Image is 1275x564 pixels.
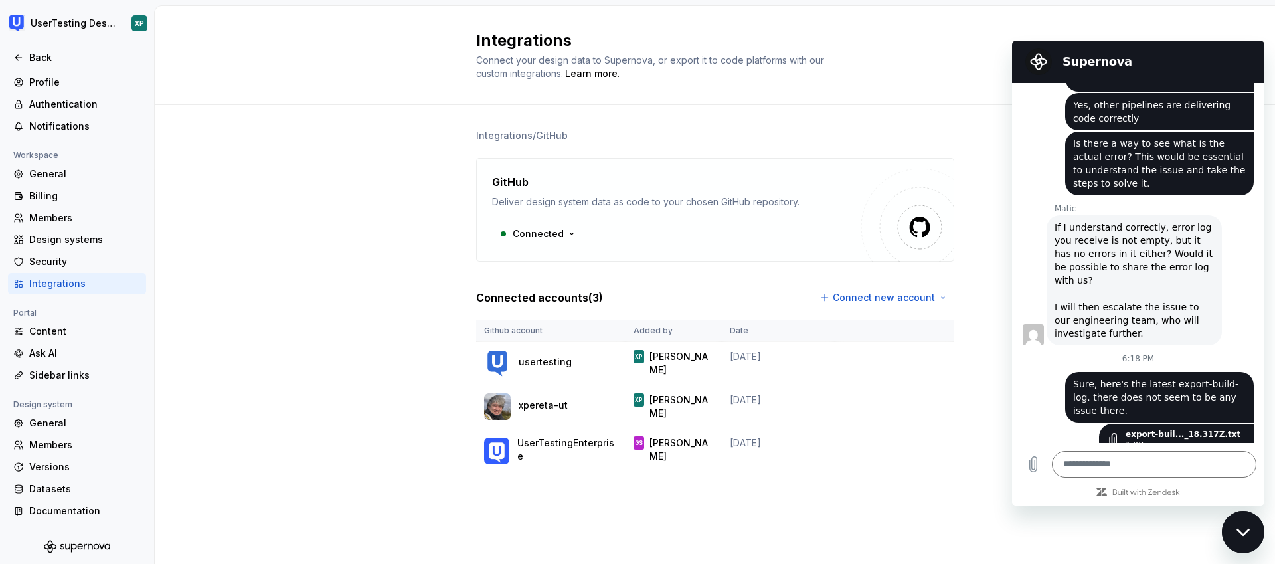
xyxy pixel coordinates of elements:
p: Connected [513,227,564,240]
img: xpereta-ut [484,393,511,420]
div: Documentation [29,504,141,517]
div: Billing [29,189,141,203]
img: 41adf70f-fc1c-4662-8e2d-d2ab9c673b1b.png [9,15,25,31]
td: [DATE] [722,342,835,385]
button: UserTesting Design SystemXP [3,9,151,38]
p: [PERSON_NAME] [649,350,713,377]
img: UserTestingEnterprise [484,438,510,464]
span: Connect your design data to Supernova, or export it to code platforms with our custom integrations. [476,54,827,79]
h2: Integrations [476,30,938,51]
a: Ask AI [8,343,146,364]
div: Notifications [29,120,141,133]
a: Security [8,251,146,272]
li: GitHub [536,130,568,141]
button: Connected [492,222,583,246]
div: Integrations [29,277,141,290]
div: Versions [29,460,141,474]
th: Date [722,320,835,342]
a: General [8,413,146,434]
li: / [533,130,536,141]
div: Sidebar links [29,369,141,382]
div: Ask AI [29,347,141,360]
div: General [29,167,141,181]
a: Profile [8,72,146,93]
div: Profile [29,76,141,89]
span: Connect new account [833,291,935,304]
p: usertesting [519,355,572,369]
p: Connected accounts ( 3 ) [476,290,603,306]
div: Workspace [8,147,64,163]
h4: GitHub [492,174,529,190]
a: Authentication [8,94,146,115]
div: Deliver design system data as code to your chosen GitHub repository. [492,195,861,209]
div: Design systems [29,233,141,246]
iframe: Messaging window [1012,41,1264,506]
div: Content [29,325,141,338]
div: Design system [8,397,78,413]
div: Members [29,438,141,452]
th: Github account [476,320,626,342]
p: [PERSON_NAME] [649,393,713,420]
button: Connect new account [813,286,954,310]
a: General [8,163,146,185]
a: Design systems [8,229,146,250]
a: Members [8,434,146,456]
div: XP [135,18,144,29]
a: Integrations [476,129,533,142]
div: GS [635,436,643,450]
td: [DATE] [722,428,835,474]
a: Members [8,207,146,229]
svg: Supernova Logo [44,540,110,553]
a: Versions [8,456,146,478]
th: Added by [626,320,722,342]
div: Members [29,211,141,225]
div: Security [29,255,141,268]
a: Learn more [565,67,618,80]
p: xpereta-ut [519,399,568,412]
a: Back [8,47,146,68]
div: Back [29,51,141,64]
span: . [563,69,620,79]
div: Portal [8,305,42,321]
div: Authentication [29,98,141,111]
div: General [29,417,141,430]
a: Content [8,321,146,342]
img: usertesting [484,350,511,377]
a: Datasets [8,478,146,500]
td: [DATE] [722,385,835,428]
div: XP [635,393,642,407]
div: Datasets [29,482,141,496]
a: Documentation [8,500,146,521]
a: Integrations [8,273,146,294]
iframe: Button to launch messaging window, conversation in progress [1222,511,1264,553]
div: UserTesting Design System [31,17,116,30]
p: [PERSON_NAME] [649,436,713,463]
div: XP [635,350,642,363]
a: Sidebar links [8,365,146,386]
a: Billing [8,185,146,207]
p: UserTestingEnterprise [517,436,617,463]
a: Notifications [8,116,146,137]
